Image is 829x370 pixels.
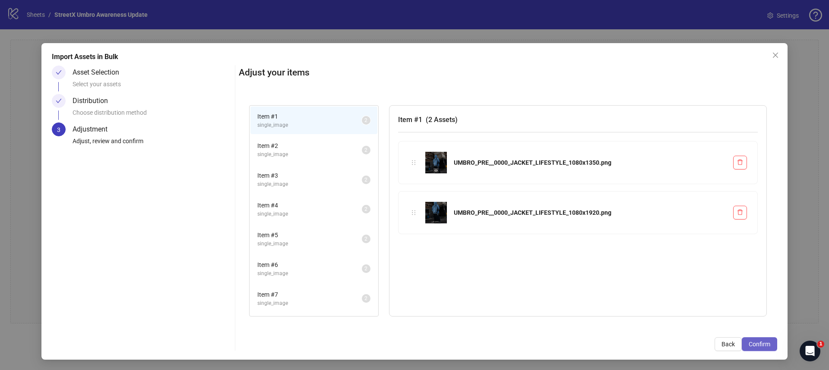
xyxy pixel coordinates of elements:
[257,230,362,240] span: Item # 5
[817,341,824,348] span: 1
[749,341,770,348] span: Confirm
[73,94,115,108] div: Distribution
[454,208,726,217] div: UMBRO_PRE__0000_JACKET_LIFESTYLE_1080x1920.png
[73,122,114,136] div: Adjustment
[737,209,743,215] span: delete
[362,176,370,184] sup: 2
[257,180,362,188] span: single_image
[362,146,370,154] sup: 2
[73,79,231,94] div: Select your assets
[257,260,362,270] span: Item # 6
[257,141,362,151] span: Item # 2
[364,295,367,301] span: 2
[737,159,743,165] span: delete
[411,210,417,216] span: holder
[56,69,62,75] span: check
[364,206,367,212] span: 2
[56,98,62,104] span: check
[409,158,418,167] div: holder
[239,66,777,80] h2: Adjust your items
[769,48,782,62] button: Close
[715,337,742,351] button: Back
[364,117,367,123] span: 2
[721,341,735,348] span: Back
[362,264,370,273] sup: 2
[426,116,458,124] span: ( 2 Assets )
[52,52,777,62] div: Import Assets in Bulk
[73,136,231,151] div: Adjust, review and confirm
[257,299,362,307] span: single_image
[364,177,367,183] span: 2
[425,152,447,173] img: UMBRO_PRE__0000_JACKET_LIFESTYLE_1080x1350.png
[257,240,362,248] span: single_image
[364,266,367,272] span: 2
[411,160,417,166] span: holder
[257,121,362,129] span: single_image
[364,147,367,153] span: 2
[257,270,362,278] span: single_image
[733,206,747,219] button: Delete
[257,290,362,299] span: Item # 7
[454,158,726,167] div: UMBRO_PRE__0000_JACKET_LIFESTYLE_1080x1350.png
[257,171,362,180] span: Item # 3
[362,205,370,213] sup: 2
[409,208,418,217] div: holder
[257,151,362,159] span: single_image
[73,108,231,122] div: Choose distribution method
[73,66,126,79] div: Asset Selection
[398,114,758,125] h3: Item # 1
[362,235,370,243] sup: 2
[57,126,60,133] span: 3
[425,202,447,223] img: UMBRO_PRE__0000_JACKET_LIFESTYLE_1080x1920.png
[772,52,779,59] span: close
[362,116,370,125] sup: 2
[362,294,370,303] sup: 2
[257,210,362,218] span: single_image
[800,341,820,361] iframe: Intercom live chat
[257,112,362,121] span: Item # 1
[733,156,747,169] button: Delete
[257,201,362,210] span: Item # 4
[364,236,367,242] span: 2
[742,337,777,351] button: Confirm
